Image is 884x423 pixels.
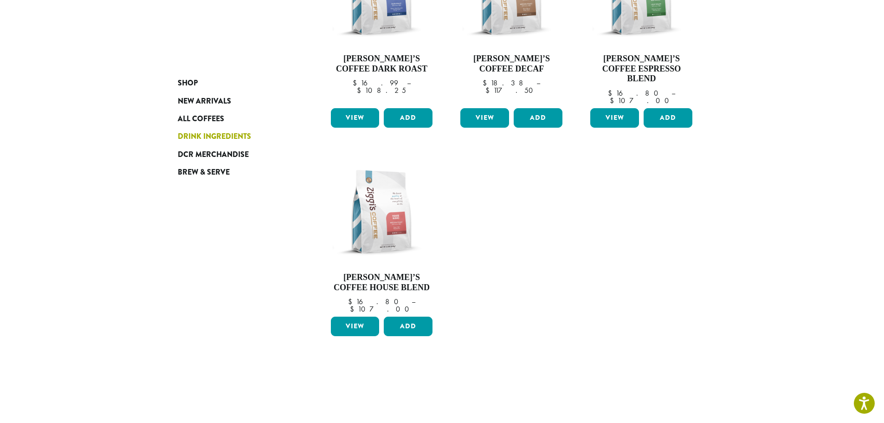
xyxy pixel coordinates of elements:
[483,78,490,88] span: $
[331,108,380,128] a: View
[178,146,289,163] a: DCR Merchandise
[458,54,565,74] h4: [PERSON_NAME]’s Coffee Decaf
[357,85,365,95] span: $
[353,78,361,88] span: $
[644,108,692,128] button: Add
[590,108,639,128] a: View
[485,85,493,95] span: $
[384,317,432,336] button: Add
[610,96,618,105] span: $
[331,317,380,336] a: View
[536,78,540,88] span: –
[178,110,289,128] a: All Coffees
[514,108,562,128] button: Add
[671,88,675,98] span: –
[178,163,289,181] a: Brew & Serve
[608,88,663,98] bdi: 16.80
[329,273,435,293] h4: [PERSON_NAME]’s Coffee House Blend
[178,131,251,143] span: Drink Ingredients
[610,96,673,105] bdi: 107.00
[178,96,231,107] span: New Arrivals
[350,304,413,314] bdi: 107.00
[178,92,289,110] a: New Arrivals
[178,113,224,125] span: All Coffees
[407,78,411,88] span: –
[350,304,358,314] span: $
[483,78,528,88] bdi: 18.38
[412,297,415,306] span: –
[608,88,616,98] span: $
[329,158,435,313] a: [PERSON_NAME]’s Coffee House Blend
[384,108,432,128] button: Add
[588,54,695,84] h4: [PERSON_NAME]’s Coffee Espresso Blend
[348,297,403,306] bdi: 16.80
[460,108,509,128] a: View
[353,78,398,88] bdi: 16.99
[178,149,249,161] span: DCR Merchandise
[357,85,406,95] bdi: 108.25
[348,297,356,306] span: $
[178,167,230,178] span: Brew & Serve
[178,128,289,145] a: Drink Ingredients
[485,85,537,95] bdi: 117.50
[329,54,435,74] h4: [PERSON_NAME]’s Coffee Dark Roast
[328,158,435,265] img: Ziggis-House-Blend-12-oz.png
[178,74,289,92] a: Shop
[178,78,198,89] span: Shop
